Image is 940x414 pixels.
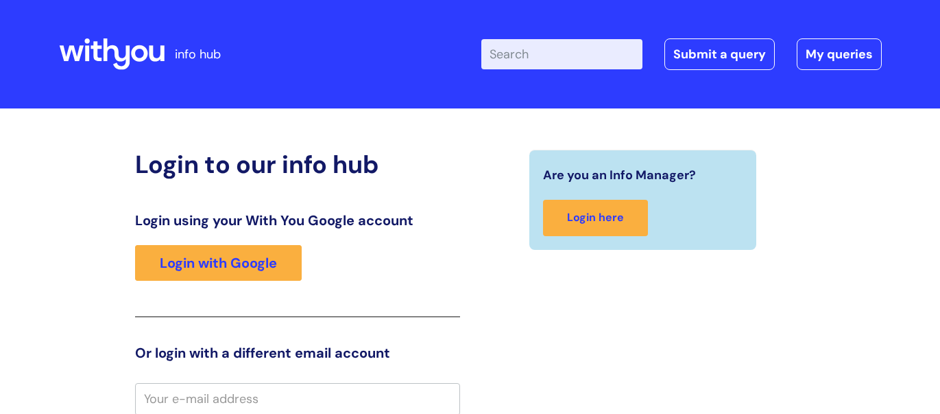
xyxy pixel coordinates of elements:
[175,43,221,65] p: info hub
[135,245,302,281] a: Login with Google
[797,38,882,70] a: My queries
[543,200,648,236] a: Login here
[543,164,696,186] span: Are you an Info Manager?
[481,39,642,69] input: Search
[664,38,775,70] a: Submit a query
[135,345,460,361] h3: Or login with a different email account
[135,212,460,229] h3: Login using your With You Google account
[135,150,460,179] h2: Login to our info hub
